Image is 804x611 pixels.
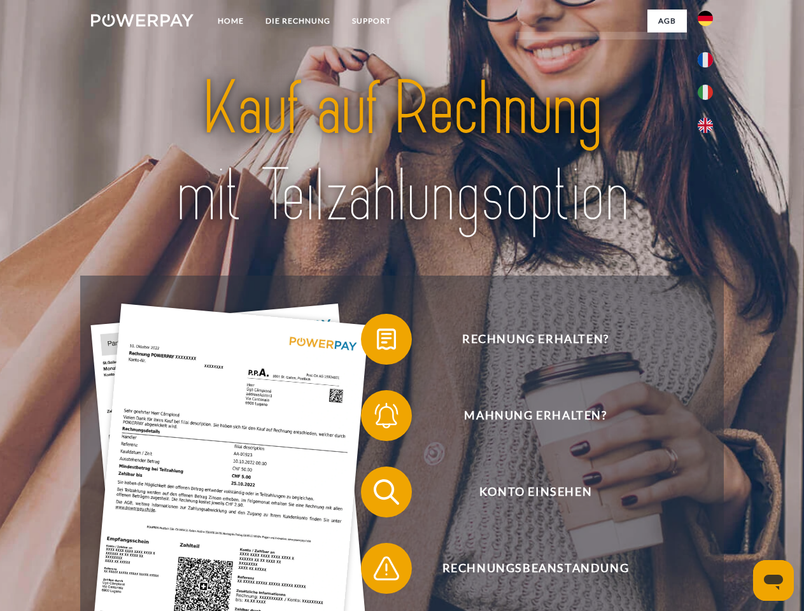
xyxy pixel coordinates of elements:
[207,10,255,32] a: Home
[91,14,194,27] img: logo-powerpay-white.svg
[370,476,402,508] img: qb_search.svg
[255,10,341,32] a: DIE RECHNUNG
[370,552,402,584] img: qb_warning.svg
[370,400,402,432] img: qb_bell.svg
[370,323,402,355] img: qb_bill.svg
[122,61,682,244] img: title-powerpay_de.svg
[698,118,713,133] img: en
[361,467,692,517] button: Konto einsehen
[753,560,794,601] iframe: Schaltfläche zum Öffnen des Messaging-Fensters
[698,11,713,26] img: de
[361,543,692,594] button: Rechnungsbeanstandung
[379,543,691,594] span: Rechnungsbeanstandung
[379,314,691,365] span: Rechnung erhalten?
[379,390,691,441] span: Mahnung erhalten?
[361,314,692,365] button: Rechnung erhalten?
[379,467,691,517] span: Konto einsehen
[647,10,687,32] a: agb
[698,52,713,67] img: fr
[361,390,692,441] button: Mahnung erhalten?
[341,10,402,32] a: SUPPORT
[516,32,687,55] a: AGB (Kauf auf Rechnung)
[698,85,713,100] img: it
